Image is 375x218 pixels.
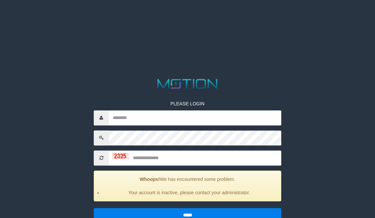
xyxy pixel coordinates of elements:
[102,189,276,196] li: Your account is inactive, please contact your administrator.
[94,171,281,201] div: We has encountered some problem.
[140,177,160,182] strong: Whoops!
[155,77,220,90] img: MOTION_logo.png
[94,100,281,107] p: PLEASE LOGIN
[112,152,129,159] img: captcha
